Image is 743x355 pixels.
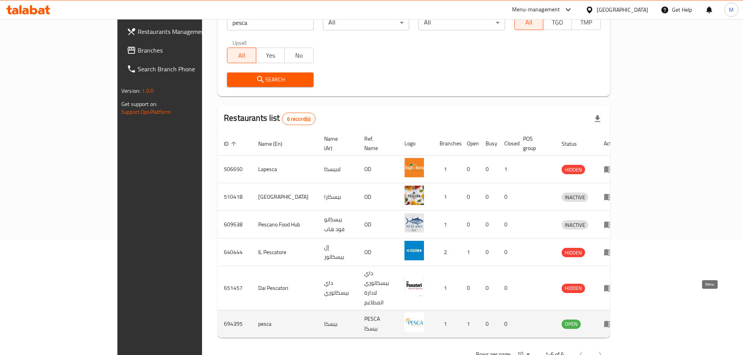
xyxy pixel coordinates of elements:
[404,158,424,177] img: Lapesca
[562,320,581,329] span: OPEN
[284,48,313,63] button: No
[323,15,409,30] div: All
[258,139,293,148] span: Name (En)
[138,64,235,74] span: Search Branch Phone
[461,132,479,155] th: Open
[479,211,498,238] td: 0
[282,113,316,125] div: Total records count
[498,132,517,155] th: Closed
[588,110,607,128] div: Export file
[231,50,253,61] span: All
[358,211,398,238] td: OD
[358,183,398,211] td: OD
[398,132,433,155] th: Logo
[282,115,316,123] span: 6 record(s)
[498,211,517,238] td: 0
[121,41,241,60] a: Branches
[224,139,239,148] span: ID
[571,14,600,30] button: TMP
[252,238,318,266] td: IL Pescatore
[433,183,461,211] td: 1
[546,17,569,28] span: TGO
[598,132,624,155] th: Action
[562,165,585,174] span: HIDDEN
[729,5,734,14] span: M
[252,155,318,183] td: Lapesca
[479,266,498,310] td: 0
[142,86,154,96] span: 1.0.0
[404,277,424,296] img: Dai Pescatori
[461,266,479,310] td: 0
[418,15,505,30] div: All
[562,139,587,148] span: Status
[218,132,624,338] table: enhanced table
[252,266,318,310] td: Dai Pescatori
[404,185,424,205] img: Pescara
[562,248,585,257] span: HIDDEN
[404,313,424,332] img: pesca
[121,22,241,41] a: Restaurants Management
[479,238,498,266] td: 0
[324,134,349,153] span: Name (Ar)
[252,310,318,338] td: pesca
[604,283,618,293] div: Menu
[514,14,543,30] button: All
[318,266,358,310] td: داي بيسكاتوري
[364,134,389,153] span: Ref. Name
[138,27,235,36] span: Restaurants Management
[498,238,517,266] td: 0
[498,266,517,310] td: 0
[358,310,398,338] td: PESCA بيسكا
[433,310,461,338] td: 1
[121,107,171,117] a: Support.OpsPlatform
[562,221,588,230] span: INACTIVE
[121,60,241,78] a: Search Branch Phone
[461,211,479,238] td: 0
[575,17,597,28] span: TMP
[604,164,618,174] div: Menu
[461,183,479,211] td: 0
[404,241,424,260] img: IL Pescatore
[433,155,461,183] td: 1
[562,193,588,202] span: INACTIVE
[256,48,285,63] button: Yes
[479,183,498,211] td: 0
[498,155,517,183] td: 1
[562,220,588,230] div: INACTIVE
[358,238,398,266] td: OD
[252,183,318,211] td: [GEOGRAPHIC_DATA]
[461,238,479,266] td: 1
[523,134,546,153] span: POS group
[227,72,313,87] button: Search
[518,17,540,28] span: All
[562,284,585,293] span: HIDDEN
[121,99,157,109] span: Get support on:
[498,183,517,211] td: 0
[404,213,424,233] img: Pescano Food Hub
[597,5,648,14] div: [GEOGRAPHIC_DATA]
[318,155,358,183] td: لابيسكا
[232,40,247,45] label: Upsell
[138,46,235,55] span: Branches
[479,155,498,183] td: 0
[479,310,498,338] td: 0
[252,211,318,238] td: Pescano Food Hub
[479,132,498,155] th: Busy
[604,220,618,229] div: Menu
[433,266,461,310] td: 1
[318,238,358,266] td: إل بيسكاتور
[433,132,461,155] th: Branches
[358,155,398,183] td: OD
[543,14,572,30] button: TGO
[227,48,256,63] button: All
[461,310,479,338] td: 1
[433,211,461,238] td: 1
[318,310,358,338] td: بيسكا
[224,112,316,125] h2: Restaurants list
[498,310,517,338] td: 0
[433,238,461,266] td: 2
